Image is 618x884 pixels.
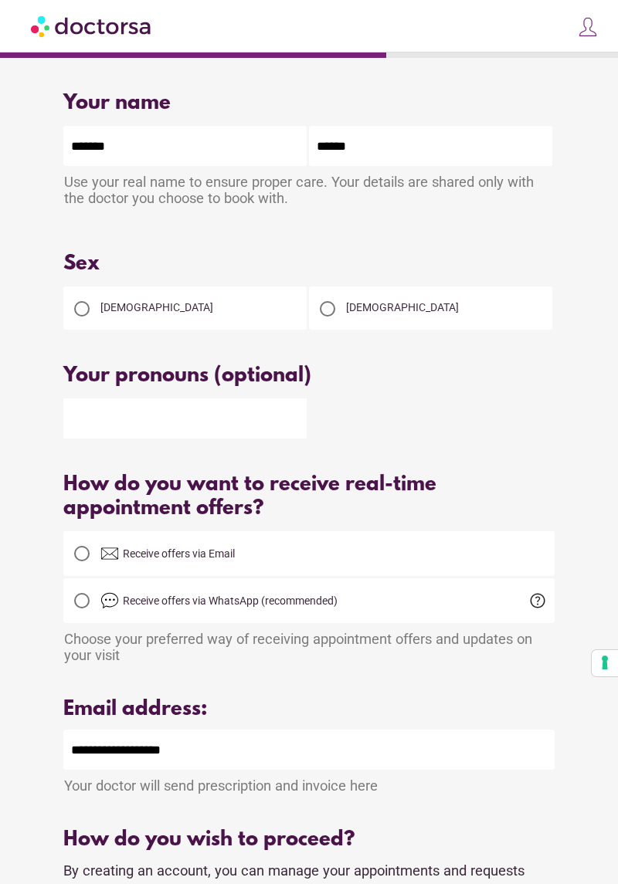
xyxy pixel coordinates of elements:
div: Choose your preferred way of receiving appointment offers and updates on your visit [63,623,554,663]
img: email [100,544,119,563]
div: Your pronouns (optional) [63,364,554,388]
img: Doctorsa.com [31,8,153,43]
div: Your doctor will send prescription and invoice here [63,770,554,794]
div: How do you want to receive real-time appointment offers? [63,473,554,521]
span: Receive offers via Email [123,547,235,560]
div: How do you wish to proceed? [63,828,554,852]
div: Use your real name to ensure proper care. Your details are shared only with the doctor you choose... [63,166,554,218]
span: [DEMOGRAPHIC_DATA] [346,301,459,313]
span: [DEMOGRAPHIC_DATA] [100,301,213,313]
div: Your name [63,92,554,116]
div: Sex [63,252,554,276]
span: help [528,591,547,610]
div: Email address: [63,698,554,722]
button: Your consent preferences for tracking technologies [592,650,618,676]
span: Receive offers via WhatsApp (recommended) [123,594,338,607]
img: icons8-customer-100.png [577,16,599,38]
img: chat [100,591,119,610]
